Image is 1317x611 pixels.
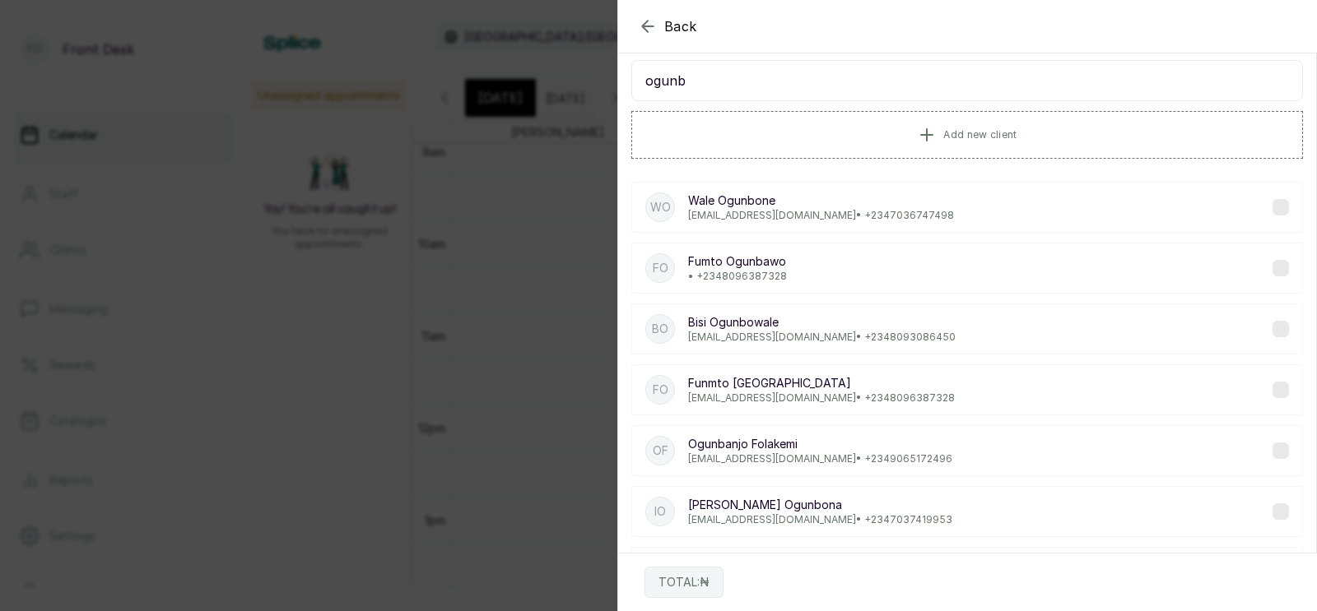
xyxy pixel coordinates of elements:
span: Add new client [943,128,1017,141]
p: TOTAL: ₦ [658,574,710,590]
p: [EMAIL_ADDRESS][DOMAIN_NAME] • +234 8093086450 [688,331,956,344]
span: Back [664,16,697,36]
p: FO [653,260,668,276]
p: WO [650,199,671,215]
p: FO [653,382,668,398]
p: BO [652,321,668,337]
p: [EMAIL_ADDRESS][DOMAIN_NAME] • +234 8096387328 [688,391,955,405]
p: [EMAIL_ADDRESS][DOMAIN_NAME] • +234 7036747498 [688,209,954,222]
input: Search for a client by name, phone number, or email. [631,60,1303,101]
p: [EMAIL_ADDRESS][DOMAIN_NAME] • +234 9065172496 [688,452,952,465]
p: [PERSON_NAME] Ogunbona [688,497,952,513]
p: Ogunbanjo Folakemi [688,436,952,452]
p: [EMAIL_ADDRESS][DOMAIN_NAME] • +234 7037419953 [688,513,952,526]
p: Funmto [GEOGRAPHIC_DATA] [688,375,955,391]
p: Fumto Ogunbawo [688,253,787,270]
p: • +234 8096387328 [688,270,787,283]
p: Bisi Ogunbowale [688,314,956,331]
button: Add new client [631,111,1303,159]
p: OF [653,442,668,459]
p: Wale Ogunbone [688,192,954,209]
button: Back [638,16,697,36]
p: IO [654,503,666,520]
